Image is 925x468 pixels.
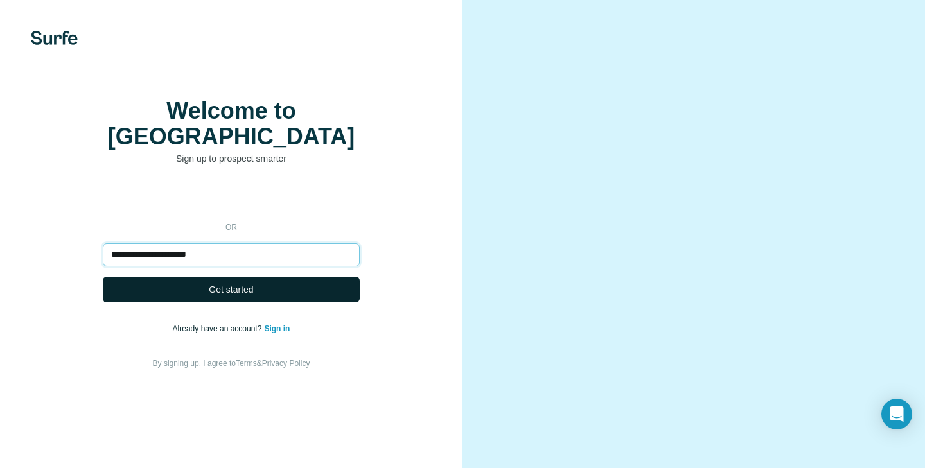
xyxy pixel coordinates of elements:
[236,359,257,368] a: Terms
[103,277,360,302] button: Get started
[209,283,253,296] span: Get started
[31,31,78,45] img: Surfe's logo
[264,324,290,333] a: Sign in
[103,98,360,150] h1: Welcome to [GEOGRAPHIC_DATA]
[173,324,265,333] span: Already have an account?
[211,221,252,233] p: or
[262,359,310,368] a: Privacy Policy
[153,359,310,368] span: By signing up, I agree to &
[96,184,366,212] iframe: Sign in with Google Button
[103,152,360,165] p: Sign up to prospect smarter
[881,399,912,429] div: Open Intercom Messenger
